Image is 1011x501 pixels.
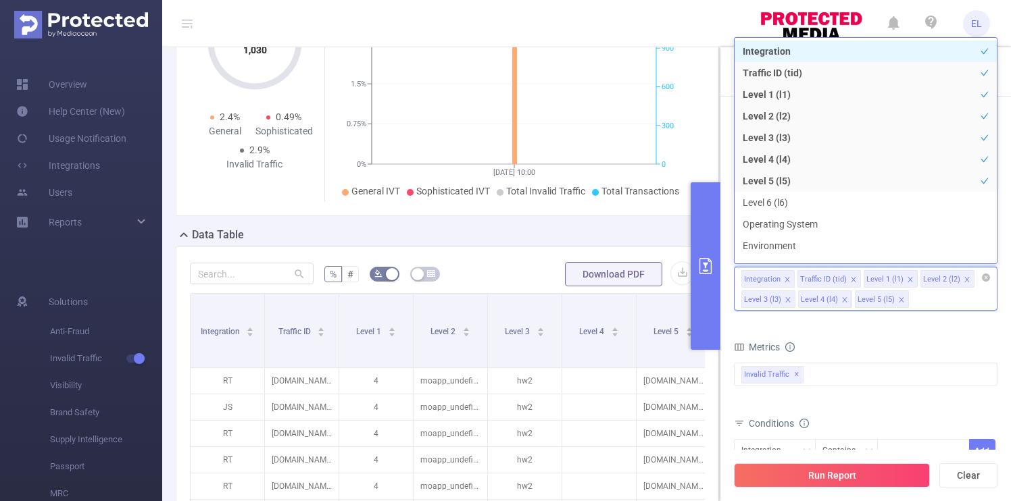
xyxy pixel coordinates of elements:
span: 2.4% [220,111,240,122]
div: Level 5 (l5) [858,291,895,309]
p: 4 [339,473,413,499]
div: General [195,124,255,138]
p: [DOMAIN_NAME] [637,368,710,394]
i: icon: bg-colors [374,269,383,278]
p: [DOMAIN_NAME] [265,473,339,499]
i: icon: caret-down [247,331,254,335]
p: hw2 [488,447,562,473]
a: Reports [49,209,82,236]
li: Level 4 (l4) [798,290,852,308]
i: icon: close [841,296,848,305]
li: Integration [741,270,795,288]
p: [DOMAIN_NAME] [265,421,339,446]
li: Level 6 (l6) [735,192,997,213]
span: Metrics [734,342,780,352]
i: icon: check [981,155,989,163]
button: Clear [939,463,997,487]
i: icon: table [427,269,435,278]
p: moapp_undefined [414,368,487,394]
i: icon: down [865,447,873,456]
i: icon: caret-up [462,325,470,329]
i: icon: close [907,276,914,284]
i: icon: close [784,276,791,284]
span: Brand Safety [50,399,162,426]
i: icon: caret-up [685,325,693,329]
p: 4 [339,394,413,420]
div: Traffic ID (tid) [800,271,847,288]
div: Sort [317,325,325,334]
a: Users [16,179,72,206]
div: Level 4 (l4) [801,291,838,309]
span: 2.9% [249,144,270,155]
tspan: [DATE] 10:00 [493,168,535,177]
p: [DOMAIN_NAME] [637,394,710,420]
span: Passport [50,453,162,480]
i: icon: check [981,220,989,228]
a: Integrations [16,152,100,179]
p: moapp_undefined [414,421,487,446]
p: RT [191,368,264,394]
p: 4 [339,368,413,394]
div: Sort [388,325,396,334]
span: Anti-Fraud [50,318,162,345]
li: Level 3 (l3) [741,290,795,308]
p: moapp_undefined [414,473,487,499]
tspan: 1,030 [243,45,266,55]
span: Level 5 [654,327,681,336]
div: Sophisticated [255,124,314,138]
span: Sophisticated IVT [416,186,490,196]
p: [DOMAIN_NAME] [637,447,710,473]
p: hw2 [488,394,562,420]
i: icon: caret-up [247,325,254,329]
i: icon: caret-down [318,331,325,335]
img: Protected Media [14,11,148,38]
p: hw2 [488,473,562,499]
div: Level 2 (l2) [923,271,960,288]
i: icon: check [981,199,989,207]
span: Solutions [49,288,88,315]
i: icon: check [981,47,989,55]
div: Sort [246,325,254,334]
p: [DOMAIN_NAME] [265,368,339,394]
h2: Data Table [192,227,244,243]
span: Level 4 [579,327,606,336]
li: Environment [735,235,997,257]
span: Traffic ID [278,327,313,336]
input: Search... [190,263,314,284]
tspan: 0.75% [347,120,366,129]
span: General IVT [351,186,400,196]
tspan: 900 [662,44,674,53]
i: icon: caret-down [685,331,693,335]
i: icon: caret-up [318,325,325,329]
i: icon: check [981,177,989,185]
span: Supply Intelligence [50,426,162,453]
span: Level 1 [356,327,383,336]
a: Overview [16,71,87,98]
span: Visibility [50,372,162,399]
li: Browser [735,257,997,278]
div: Sort [537,325,545,334]
i: icon: caret-down [462,331,470,335]
p: [DOMAIN_NAME] [265,394,339,420]
span: Reports [49,217,82,228]
i: icon: check [981,242,989,250]
li: Level 3 (l3) [735,127,997,149]
i: icon: check [981,134,989,142]
p: hw2 [488,368,562,394]
li: Integration [735,41,997,62]
tspan: 300 [662,122,674,130]
button: Add [969,439,995,463]
i: icon: close [898,296,905,305]
p: [DOMAIN_NAME] [265,447,339,473]
i: icon: caret-up [537,325,544,329]
span: Conditions [749,418,809,429]
li: Traffic ID (tid) [735,62,997,84]
p: [DOMAIN_NAME] [637,421,710,446]
span: EL [971,10,982,37]
i: icon: down [803,447,811,456]
tspan: 1.5% [351,80,366,88]
button: Download PDF [565,262,662,286]
li: Level 2 (l2) [735,105,997,127]
li: Operating System [735,213,997,235]
span: ✕ [794,367,799,383]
